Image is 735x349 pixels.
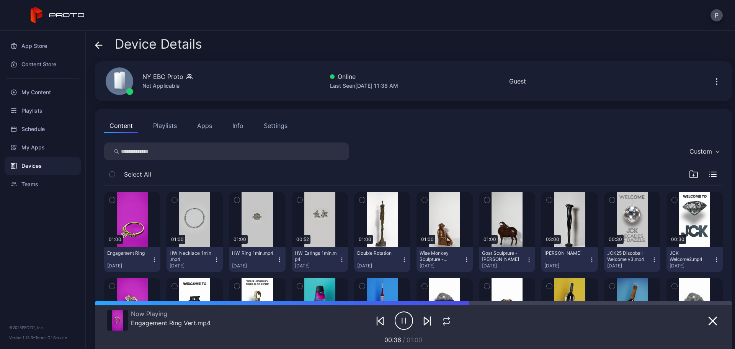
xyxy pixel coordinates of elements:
[232,263,276,269] div: [DATE]
[686,143,723,160] button: Custom
[420,263,464,269] div: [DATE]
[544,263,588,269] div: [DATE]
[5,120,81,138] a: Schedule
[710,9,723,21] button: P
[354,247,410,272] button: Double Rotation[DATE]
[104,247,160,272] button: Engagement Ring[DATE]
[264,121,287,130] div: Settings
[148,118,182,133] button: Playlists
[330,81,398,90] div: Last Seen [DATE] 11:38 AM
[482,263,526,269] div: [DATE]
[5,83,81,102] a: My Content
[5,138,81,157] a: My Apps
[167,247,223,272] button: HW_Necklace_1min.mp4[DATE]
[9,335,35,340] span: Version 1.13.0 •
[416,247,473,272] button: Wise Monkey Sculpture - [PERSON_NAME][DATE]
[295,263,339,269] div: [DATE]
[227,118,249,133] button: Info
[509,77,526,86] div: Guest
[403,336,405,344] span: /
[232,250,274,256] div: HW_Ring_1min.mp4
[5,157,81,175] a: Devices
[420,250,462,262] div: Wise Monkey Sculpture - Francois-Xavier Lalanne
[35,335,67,340] a: Terms Of Service
[407,336,422,344] span: 01:00
[258,118,293,133] button: Settings
[115,37,202,51] span: Device Details
[142,72,183,81] div: NY EBC Proto
[604,247,660,272] button: JCK25 Discoball Welcome v3.mp4[DATE]
[666,247,723,272] button: JCK Welcome2.mp4[DATE]
[170,263,214,269] div: [DATE]
[292,247,348,272] button: HW_Earings_1min.mp4[DATE]
[607,250,649,262] div: JCK25 Discoball Welcome v3.mp4
[192,118,217,133] button: Apps
[541,247,598,272] button: [PERSON_NAME][DATE]
[482,250,524,262] div: Goat Sculpture - Francois-Xavier Lalanne
[131,319,211,327] div: Engagement Ring Vert.mp4
[9,324,76,331] div: © 2025 PROTO, Inc.
[142,81,193,90] div: Not Applicable
[607,263,651,269] div: [DATE]
[670,263,714,269] div: [DATE]
[131,310,211,318] div: Now Playing
[544,250,586,256] div: Christies Giacometti
[5,102,81,120] a: Playlists
[107,250,149,256] div: Engagement Ring
[5,175,81,193] a: Teams
[5,37,81,55] a: App Store
[384,336,401,344] span: 00:36
[670,250,712,262] div: JCK Welcome2.mp4
[357,250,399,256] div: Double Rotation
[479,247,535,272] button: Goat Sculpture - [PERSON_NAME][DATE]
[170,250,212,262] div: HW_Necklace_1min.mp4
[295,250,337,262] div: HW_Earings_1min.mp4
[229,247,285,272] button: HW_Ring_1min.mp4[DATE]
[104,118,138,133] button: Content
[357,263,401,269] div: [DATE]
[689,147,712,155] div: Custom
[107,263,151,269] div: [DATE]
[5,55,81,74] a: Content Store
[232,121,243,130] div: Info
[330,72,398,81] div: Online
[124,170,151,179] span: Select All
